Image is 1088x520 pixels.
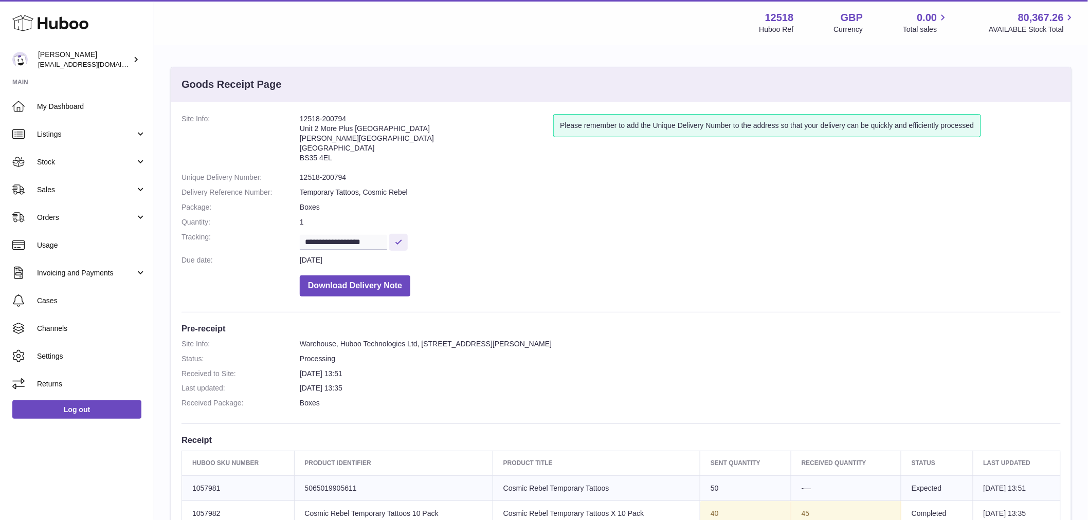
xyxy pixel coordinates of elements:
[182,475,295,501] td: 1057981
[12,400,141,419] a: Log out
[182,232,300,250] dt: Tracking:
[294,475,493,501] td: 5065019905611
[300,188,1061,197] dd: Temporary Tattoos, Cosmic Rebel
[37,379,146,389] span: Returns
[37,268,135,278] span: Invoicing and Payments
[300,217,1061,227] dd: 1
[182,354,300,364] dt: Status:
[791,451,901,475] th: Received Quantity
[759,25,794,34] div: Huboo Ref
[300,255,1061,265] dd: [DATE]
[903,11,949,34] a: 0.00 Total sales
[493,475,700,501] td: Cosmic Rebel Temporary Tattoos
[973,475,1060,501] td: [DATE] 13:51
[182,323,1061,334] h3: Pre-receipt
[553,114,981,137] div: Please remember to add the Unique Delivery Number to the address so that your delivery can be qui...
[182,78,282,91] h3: Goods Receipt Page
[38,50,131,69] div: [PERSON_NAME]
[300,173,1061,182] dd: 12518-200794
[182,383,300,393] dt: Last updated:
[37,324,146,333] span: Channels
[182,339,300,349] dt: Site Info:
[294,451,493,475] th: Product Identifier
[300,369,1061,379] dd: [DATE] 13:51
[989,25,1076,34] span: AVAILABLE Stock Total
[182,369,300,379] dt: Received to Site:
[182,255,300,265] dt: Due date:
[37,185,135,195] span: Sales
[841,11,863,25] strong: GBP
[901,451,973,475] th: Status
[973,451,1060,475] th: Last updated
[300,383,1061,393] dd: [DATE] 13:35
[12,52,28,67] img: internalAdmin-12518@internal.huboo.com
[300,339,1061,349] dd: Warehouse, Huboo Technologies Ltd, [STREET_ADDRESS][PERSON_NAME]
[38,60,151,68] span: [EMAIL_ADDRESS][DOMAIN_NAME]
[37,102,146,112] span: My Dashboard
[300,398,1061,408] dd: Boxes
[700,475,791,501] td: 50
[182,398,300,408] dt: Received Package:
[300,275,410,296] button: Download Delivery Note
[493,451,700,475] th: Product title
[37,240,146,250] span: Usage
[182,451,295,475] th: Huboo SKU Number
[37,296,146,306] span: Cases
[917,11,937,25] span: 0.00
[300,202,1061,212] dd: Boxes
[182,217,300,227] dt: Quantity:
[765,11,794,25] strong: 12518
[700,451,791,475] th: Sent Quantity
[903,25,949,34] span: Total sales
[182,188,300,197] dt: Delivery Reference Number:
[37,351,146,361] span: Settings
[37,129,135,139] span: Listings
[300,114,553,168] address: 12518-200794 Unit 2 More Plus [GEOGRAPHIC_DATA] [PERSON_NAME][GEOGRAPHIC_DATA] [GEOGRAPHIC_DATA] ...
[834,25,863,34] div: Currency
[791,475,901,501] td: -—
[37,157,135,167] span: Stock
[37,213,135,222] span: Orders
[300,354,1061,364] dd: Processing
[901,475,973,501] td: Expected
[182,434,1061,445] h3: Receipt
[182,202,300,212] dt: Package:
[989,11,1076,34] a: 80,367.26 AVAILABLE Stock Total
[182,114,300,168] dt: Site Info:
[182,173,300,182] dt: Unique Delivery Number:
[1018,11,1064,25] span: 80,367.26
